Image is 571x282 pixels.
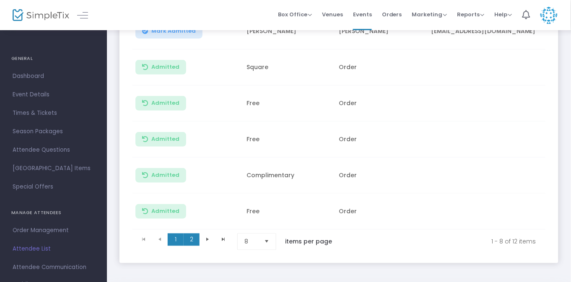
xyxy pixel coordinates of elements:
span: Attendee Questions [13,145,94,155]
td: Free [241,85,334,122]
span: Marketing [412,10,447,18]
td: Order [334,49,426,85]
span: Admitted [151,172,179,179]
td: Order [334,158,426,194]
td: Order [334,194,426,230]
button: Mark Admitted [135,24,202,39]
span: Go to the last page [220,236,227,243]
span: Attendee List [13,243,94,254]
td: Free [241,194,334,230]
span: Admitted [151,100,179,106]
button: Admitted [135,60,186,75]
span: Venues [322,4,343,25]
td: Square [241,49,334,85]
h4: GENERAL [11,50,96,67]
td: [PERSON_NAME] [241,13,334,49]
span: Go to the last page [215,233,231,246]
span: Event Details [13,89,94,100]
td: [PERSON_NAME] [334,13,426,49]
span: Season Packages [13,126,94,137]
td: [EMAIL_ADDRESS][DOMAIN_NAME] [426,13,552,49]
span: Admitted [151,136,179,142]
h4: MANAGE ATTENDEES [11,204,96,221]
button: Admitted [135,96,186,111]
span: Go to the next page [200,233,215,246]
button: Select [261,234,273,250]
span: Go to the next page [204,236,211,243]
td: Free [241,122,334,158]
label: items per page [285,238,332,246]
button: Admitted [135,204,186,219]
button: Admitted [135,168,186,183]
td: Order [334,122,426,158]
span: Order Management [13,225,94,236]
span: Page 1 [168,233,184,246]
span: Box Office [278,10,312,18]
span: Reports [457,10,485,18]
span: Help [495,10,512,18]
span: Mark Admitted [151,28,196,34]
span: Admitted [151,64,179,70]
span: Orders [382,4,402,25]
td: Complimentary [241,158,334,194]
span: Times & Tickets [13,108,94,119]
span: Special Offers [13,181,94,192]
span: Dashboard [13,71,94,82]
span: Admitted [151,208,179,215]
span: [GEOGRAPHIC_DATA] Items [13,163,94,174]
span: Events [353,4,372,25]
kendo-pager-info: 1 - 8 of 12 items [350,233,536,250]
span: Page 2 [184,233,200,246]
span: 8 [244,238,257,246]
td: Order [334,85,426,122]
button: Admitted [135,132,186,147]
span: Attendee Communication [13,262,94,273]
